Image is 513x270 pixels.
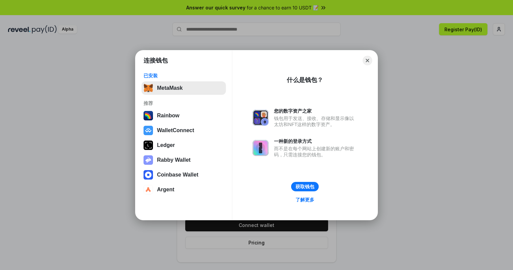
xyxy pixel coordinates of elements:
div: Ledger [157,142,175,148]
img: svg+xml,%3Csvg%20width%3D%2228%22%20height%3D%2228%22%20viewBox%3D%220%200%2028%2028%22%20fill%3D... [144,170,153,180]
a: 了解更多 [291,195,318,204]
div: Rainbow [157,113,180,119]
div: 什么是钱包？ [287,76,323,84]
div: 获取钱包 [295,184,314,190]
div: 一种新的登录方式 [274,138,357,144]
div: Argent [157,187,174,193]
div: Coinbase Wallet [157,172,198,178]
button: Argent [142,183,226,196]
button: Ledger [142,139,226,152]
div: 您的数字资产之家 [274,108,357,114]
img: svg+xml,%3Csvg%20width%3D%2228%22%20height%3D%2228%22%20viewBox%3D%220%200%2028%2028%22%20fill%3D... [144,126,153,135]
div: 而不是在每个网站上创建新的账户和密码，只需连接您的钱包。 [274,146,357,158]
img: svg+xml,%3Csvg%20width%3D%2228%22%20height%3D%2228%22%20viewBox%3D%220%200%2028%2028%22%20fill%3D... [144,185,153,194]
img: svg+xml,%3Csvg%20width%3D%22120%22%20height%3D%22120%22%20viewBox%3D%220%200%20120%20120%22%20fil... [144,111,153,120]
button: Rainbow [142,109,226,122]
img: svg+xml,%3Csvg%20xmlns%3D%22http%3A%2F%2Fwww.w3.org%2F2000%2Fsvg%22%20fill%3D%22none%22%20viewBox... [144,155,153,165]
button: 获取钱包 [291,182,319,191]
img: svg+xml,%3Csvg%20xmlns%3D%22http%3A%2F%2Fwww.w3.org%2F2000%2Fsvg%22%20fill%3D%22none%22%20viewBox... [252,110,269,126]
img: svg+xml,%3Csvg%20fill%3D%22none%22%20height%3D%2233%22%20viewBox%3D%220%200%2035%2033%22%20width%... [144,83,153,93]
button: Close [363,56,372,65]
div: 钱包用于发送、接收、存储和显示像以太坊和NFT这样的数字资产。 [274,115,357,127]
button: MetaMask [142,81,226,95]
button: Coinbase Wallet [142,168,226,182]
div: 推荐 [144,100,224,106]
div: MetaMask [157,85,183,91]
button: WalletConnect [142,124,226,137]
button: Rabby Wallet [142,153,226,167]
h1: 连接钱包 [144,56,168,65]
div: WalletConnect [157,127,194,133]
div: 了解更多 [295,197,314,203]
img: svg+xml,%3Csvg%20xmlns%3D%22http%3A%2F%2Fwww.w3.org%2F2000%2Fsvg%22%20width%3D%2228%22%20height%3... [144,141,153,150]
div: 已安装 [144,73,224,79]
img: svg+xml,%3Csvg%20xmlns%3D%22http%3A%2F%2Fwww.w3.org%2F2000%2Fsvg%22%20fill%3D%22none%22%20viewBox... [252,140,269,156]
div: Rabby Wallet [157,157,191,163]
